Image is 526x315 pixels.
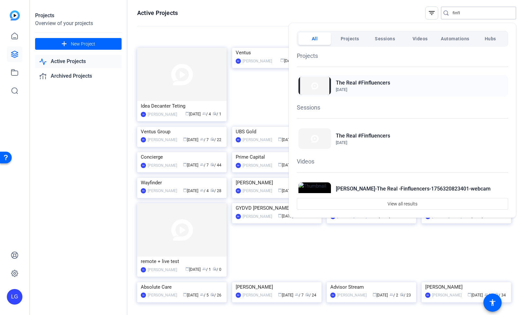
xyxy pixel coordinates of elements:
[297,103,508,112] h1: Sessions
[341,33,359,45] span: Projects
[336,87,347,92] span: [DATE]
[297,198,508,210] button: View all results
[298,182,331,201] img: Thumbnail
[336,79,390,87] h2: The Real #Finfluencers
[485,33,496,45] span: Hubs
[413,33,428,45] span: Videos
[297,51,508,60] h1: Projects
[336,140,347,145] span: [DATE]
[312,33,318,45] span: All
[441,33,469,45] span: Automations
[336,132,390,140] h2: The Real #Finfluencers
[297,157,508,166] h1: Videos
[298,77,331,95] img: Thumbnail
[375,33,395,45] span: Sessions
[298,128,331,149] img: Thumbnail
[388,198,417,210] span: View all results
[336,185,491,193] h2: [PERSON_NAME]-The Real -Finfluencers-1756320823401-webcam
